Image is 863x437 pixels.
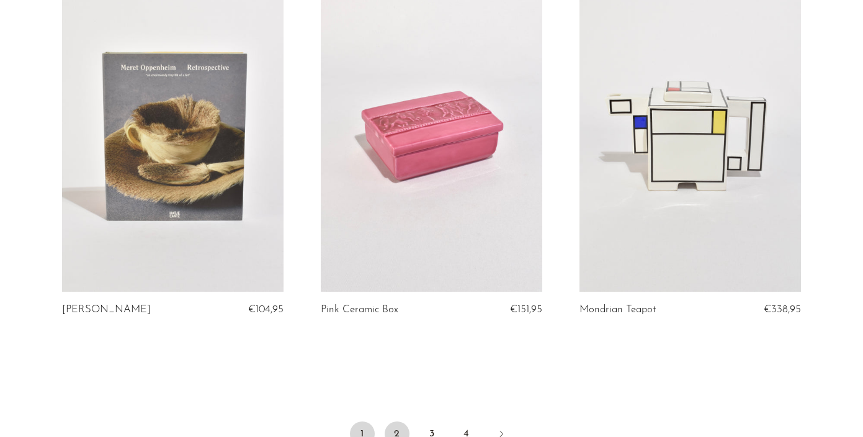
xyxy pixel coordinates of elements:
[62,304,151,315] a: [PERSON_NAME]
[510,304,542,315] span: €151,95
[764,304,801,315] span: €338,95
[248,304,284,315] span: €104,95
[321,304,398,315] a: Pink Ceramic Box
[579,304,656,315] a: Mondrian Teapot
